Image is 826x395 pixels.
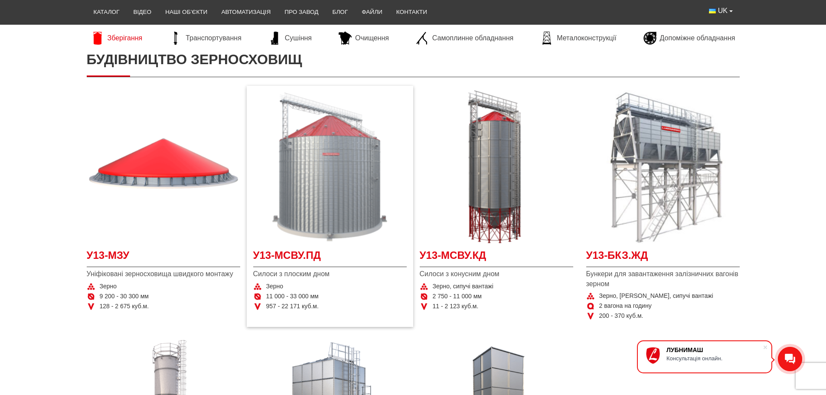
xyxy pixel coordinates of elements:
a: Контакти [389,3,434,22]
span: Транспортування [186,33,242,43]
span: Очищення [355,33,389,43]
img: Українська [709,9,716,13]
span: Сушіння [285,33,312,43]
span: 200 - 370 куб.м. [599,312,643,320]
div: ЛУБНИМАШ [666,346,763,353]
a: Про завод [278,3,325,22]
a: Металоконструкції [536,32,620,45]
a: Зберігання [87,32,147,45]
span: Зерно, сипучі вантажі [433,282,493,291]
span: Зерно, [PERSON_NAME], сипучі вантажі [599,292,713,300]
a: Каталог [87,3,127,22]
a: Блог [325,3,355,22]
span: Зерно [100,282,117,291]
a: У13-БКЗ.ЖД [586,248,740,268]
a: Відео [127,3,159,22]
button: UK [702,3,739,19]
span: Допоміжне обладнання [660,33,735,43]
span: Зерно [266,282,284,291]
span: Уніфіковані зерносховища швидкого монтажу [87,269,240,279]
a: У13-МЗУ [87,248,240,268]
span: 9 200 - 30 300 мм [100,292,149,301]
h1: Будівництво зерносховищ [87,42,740,77]
span: 11 000 - 33 000 мм [266,292,319,301]
a: Наші об’єкти [158,3,214,22]
span: Бункери для завантаження залізничних вагонів зерном [586,269,740,289]
span: Самоплинне обладнання [432,33,513,43]
span: 957 - 22 171 куб.м. [266,302,319,311]
span: Силоси з плоским дном [253,269,407,279]
a: Транспортування [165,32,246,45]
a: Самоплинне обладнання [411,32,518,45]
span: Металоконструкції [557,33,616,43]
a: Сушіння [264,32,316,45]
a: Допоміжне обладнання [639,32,740,45]
span: 2 750 - 11 000 мм [433,292,482,301]
span: UK [718,6,728,16]
span: Зберігання [108,33,143,43]
a: Автоматизація [214,3,278,22]
span: Силоси з конусним дном [420,269,573,279]
a: У13-МСВУ.ПД [253,248,407,268]
span: 128 - 2 675 куб.м. [100,302,149,311]
a: Очищення [334,32,393,45]
a: У13-МСВУ.КД [420,248,573,268]
a: Файли [355,3,389,22]
div: Консультація онлайн. [666,355,763,362]
span: 11 - 2 123 куб.м. [433,302,479,311]
span: 2 вагона на годину [599,302,652,310]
